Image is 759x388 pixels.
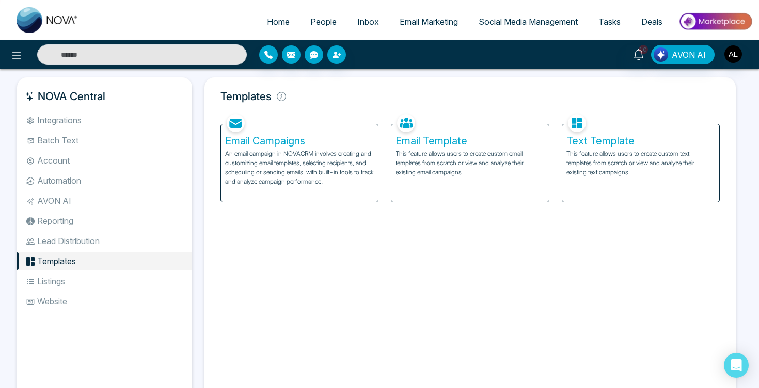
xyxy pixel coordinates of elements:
[641,17,662,27] span: Deals
[227,114,245,132] img: Email Campaigns
[17,152,192,169] li: Account
[389,12,468,31] a: Email Marketing
[17,272,192,290] li: Listings
[17,212,192,230] li: Reporting
[17,192,192,209] li: AVON AI
[257,12,300,31] a: Home
[17,172,192,189] li: Automation
[678,10,753,33] img: Market-place.gif
[651,45,715,64] button: AVON AI
[598,17,621,27] span: Tasks
[225,149,374,186] p: An email campaign in NOVACRM involves creating and customizing email templates, selecting recipie...
[17,252,192,270] li: Templates
[626,45,651,63] a: 10+
[568,114,586,132] img: Text Template
[225,135,374,147] h5: Email Campaigns
[724,353,749,378] div: Open Intercom Messenger
[672,48,706,61] span: AVON AI
[17,293,192,310] li: Website
[654,47,668,62] img: Lead Flow
[468,12,588,31] a: Social Media Management
[25,86,184,107] h5: NOVA Central
[357,17,379,27] span: Inbox
[347,12,389,31] a: Inbox
[631,12,673,31] a: Deals
[267,17,290,27] span: Home
[566,135,715,147] h5: Text Template
[17,232,192,250] li: Lead Distribution
[17,111,192,129] li: Integrations
[479,17,578,27] span: Social Media Management
[300,12,347,31] a: People
[310,17,337,27] span: People
[17,132,192,149] li: Batch Text
[396,149,544,177] p: This feature allows users to create custom email templates from scratch or view and analyze their...
[588,12,631,31] a: Tasks
[724,45,742,63] img: User Avatar
[566,149,715,177] p: This feature allows users to create custom text templates from scratch or view and analyze their ...
[396,135,544,147] h5: Email Template
[639,45,648,54] span: 10+
[213,86,728,107] h5: Templates
[17,7,78,33] img: Nova CRM Logo
[397,114,415,132] img: Email Template
[400,17,458,27] span: Email Marketing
